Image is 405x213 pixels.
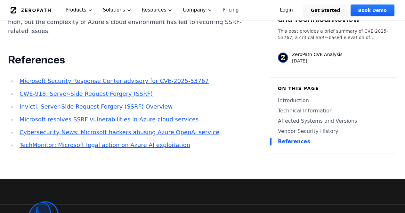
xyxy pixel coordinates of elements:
a: Microsoft Security Response Center advisory for CVE-2025-53767 [20,78,209,84]
a: Vendor Security History [278,127,389,135]
a: Affected Systems and Versions [278,117,389,125]
p: ZeroPath CVE Analysis [292,51,343,58]
a: Introduction [278,97,389,104]
a: Book Demo [351,4,394,16]
a: Invicti: Server-Side Request Forgery (SSRF) Overview [20,103,173,110]
a: TechMonitor: Microsoft legal action on Azure AI exploitation [20,142,190,148]
p: This post provides a brief summary of CVE-2025-53767, a critical SSRF-based elevation of privileg... [278,28,389,41]
a: Login [272,4,301,16]
p: [DATE] [292,58,343,64]
a: Microsoft resolves SSRF vulnerabilities in Azure cloud services [20,116,198,123]
a: Technical Information [278,107,389,115]
img: ZeroPath CVE Analysis [278,53,288,63]
a: CWE-918: Server-Side Request Forgery (SSRF) [20,90,153,97]
h6: On this page [278,85,389,92]
a: Get Started [303,4,348,16]
a: References [278,138,389,145]
a: Cybersecurity News: Microsoft hackers abusing Azure OpenAI service [20,129,219,135]
h2: References [8,53,246,66]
